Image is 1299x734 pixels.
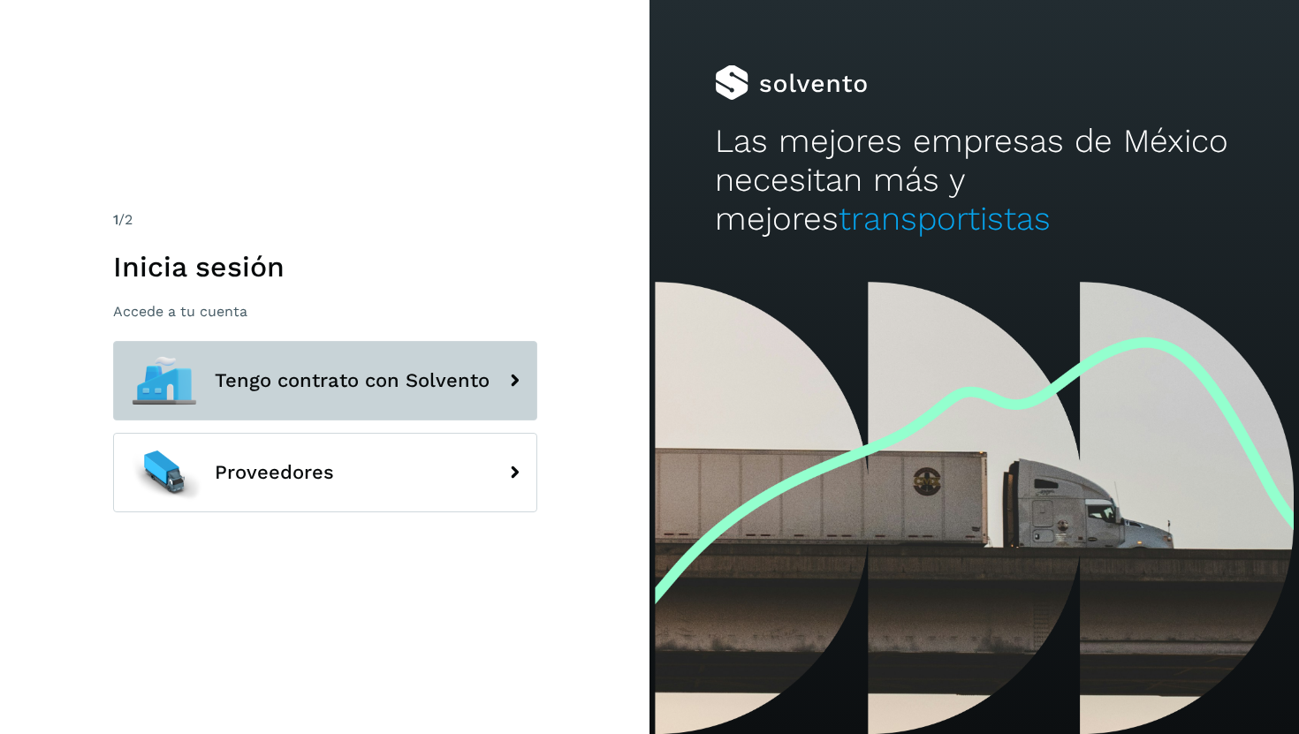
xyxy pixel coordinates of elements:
span: Tengo contrato con Solvento [215,370,490,391]
button: Proveedores [113,433,537,512]
div: /2 [113,209,537,231]
h1: Inicia sesión [113,250,537,284]
h2: Las mejores empresas de México necesitan más y mejores [715,122,1234,239]
span: 1 [113,211,118,228]
span: Proveedores [215,462,334,483]
span: transportistas [839,200,1051,238]
button: Tengo contrato con Solvento [113,341,537,420]
p: Accede a tu cuenta [113,303,537,320]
